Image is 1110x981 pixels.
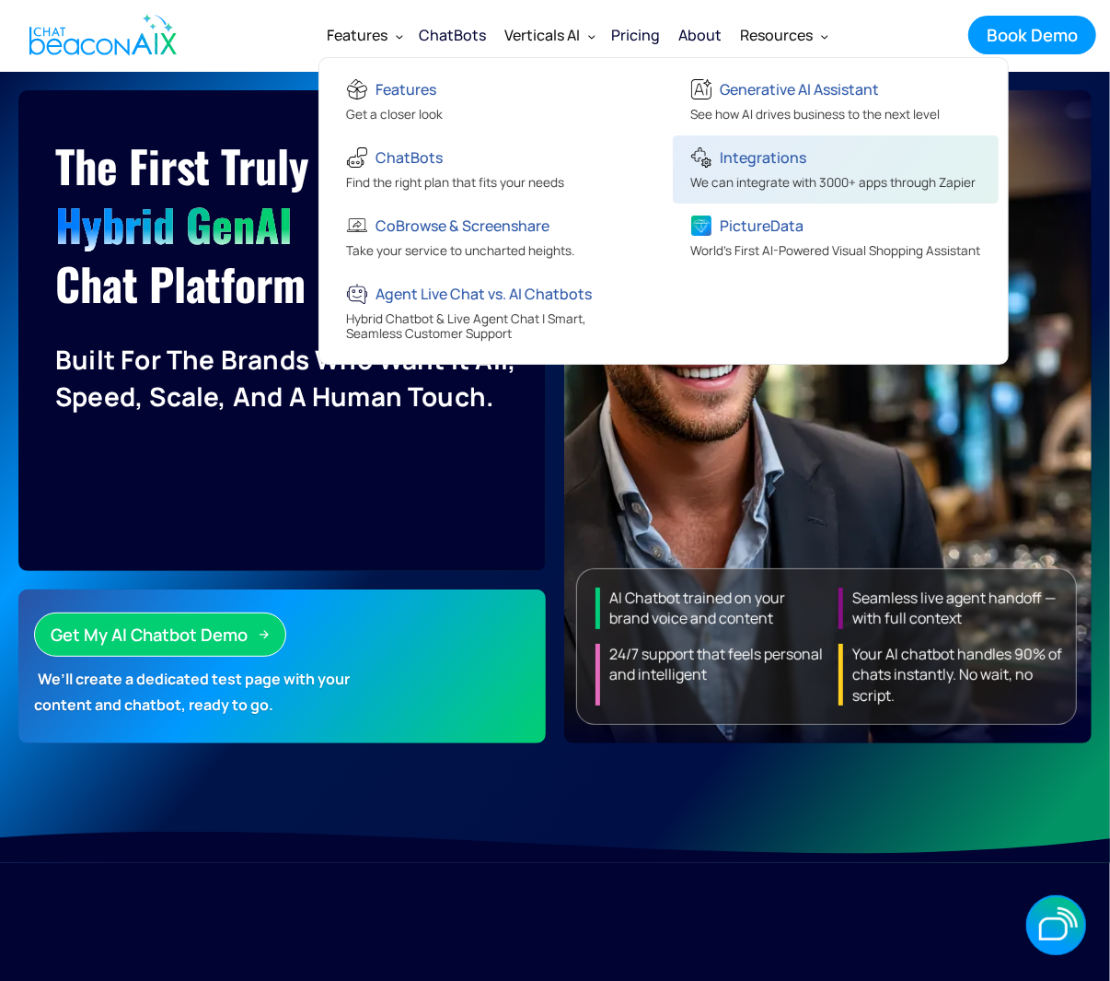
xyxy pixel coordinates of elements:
[691,175,977,194] div: We can integrate with 3000+ apps through Zapier
[410,11,496,59] a: ChatBots
[318,57,1009,365] nav: Features
[376,213,550,239] div: CoBrowse & Screenshare
[34,665,350,718] strong: We’ll create a dedicated test page with your content and chatbot, ready to go.
[376,281,593,307] div: Agent Live Chat vs. AI Chatbots
[329,204,654,272] a: CoBrowse & ScreenshareTake your service to uncharted heights.
[588,32,595,40] img: Dropdown
[328,22,388,48] div: Features
[55,342,516,414] strong: Built for the brands who want it all, speed, scale, and a human touch.
[987,23,1078,47] div: Book Demo
[329,67,654,135] a: FeaturesGet a closer look
[420,22,487,48] div: ChatBots
[603,11,670,59] a: Pricing
[821,32,828,40] img: Dropdown
[595,644,824,706] div: 24/7 support that feels personal and intelligent
[55,192,292,257] span: Hybrid GenAI
[732,13,836,57] div: Resources
[968,16,1096,54] a: Book Demo
[673,204,999,272] a: PictureDataWorld's First AI-Powered Visual Shopping Assistant
[670,11,732,59] a: About
[347,107,444,126] div: Get a closer look
[396,32,403,40] img: Dropdown
[329,272,654,355] a: Agent Live Chat vs. AI ChatbotsHybrid Chatbot & Live Agent Chat | Smart, Seamless Customer Support
[691,107,941,126] div: See how AI drives business to the next level
[51,623,248,647] div: Get My AI Chatbot Demo
[721,145,807,170] div: Integrations
[612,22,661,48] div: Pricing
[329,135,654,204] a: ChatBotsFind the right plan that fits your needs
[741,22,814,48] div: Resources
[34,613,286,657] a: Get My AI Chatbot Demo
[679,22,723,48] div: About
[347,243,575,263] div: Take your service to uncharted heights.
[376,76,437,102] div: Features
[721,76,880,102] div: Generative AI Assistant
[347,311,641,345] div: Hybrid Chatbot & Live Agent Chat | Smart, Seamless Customer Support
[721,213,804,239] div: PictureData
[14,3,187,67] a: home
[505,22,581,48] div: Verticals AI
[691,242,981,259] span: World's First AI-Powered Visual Shopping Assistant
[55,136,533,313] h1: The First Truly Chat Platform
[259,629,270,640] img: Arrow
[347,175,565,194] div: Find the right plan that fits your needs
[838,588,1067,629] div: Seamless live agent handoff — with full context
[838,644,1067,706] div: Your AI chatbot handles 90% of chats instantly. No wait, no script.
[376,145,444,170] div: ChatBots
[496,13,603,57] div: Verticals AI
[595,588,824,629] div: AI Chatbot trained on your brand voice and content
[673,67,999,135] a: Generative AI AssistantSee how AI drives business to the next level
[318,13,410,57] div: Features
[673,135,999,204] a: IntegrationsWe can integrate with 3000+ apps through Zapier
